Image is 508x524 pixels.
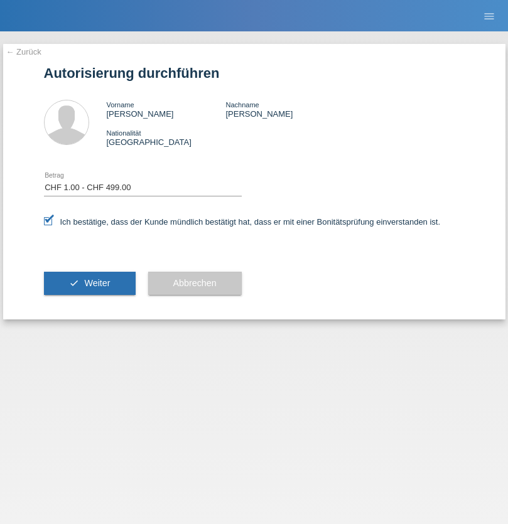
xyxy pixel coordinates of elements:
[225,101,259,109] span: Nachname
[107,101,134,109] span: Vorname
[477,12,502,19] a: menu
[44,65,465,81] h1: Autorisierung durchführen
[84,278,110,288] span: Weiter
[173,278,217,288] span: Abbrechen
[44,217,441,227] label: Ich bestätige, dass der Kunde mündlich bestätigt hat, dass er mit einer Bonitätsprüfung einversta...
[225,100,345,119] div: [PERSON_NAME]
[107,128,226,147] div: [GEOGRAPHIC_DATA]
[107,100,226,119] div: [PERSON_NAME]
[44,272,136,296] button: check Weiter
[148,272,242,296] button: Abbrechen
[107,129,141,137] span: Nationalität
[69,278,79,288] i: check
[6,47,41,56] a: ← Zurück
[483,10,495,23] i: menu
